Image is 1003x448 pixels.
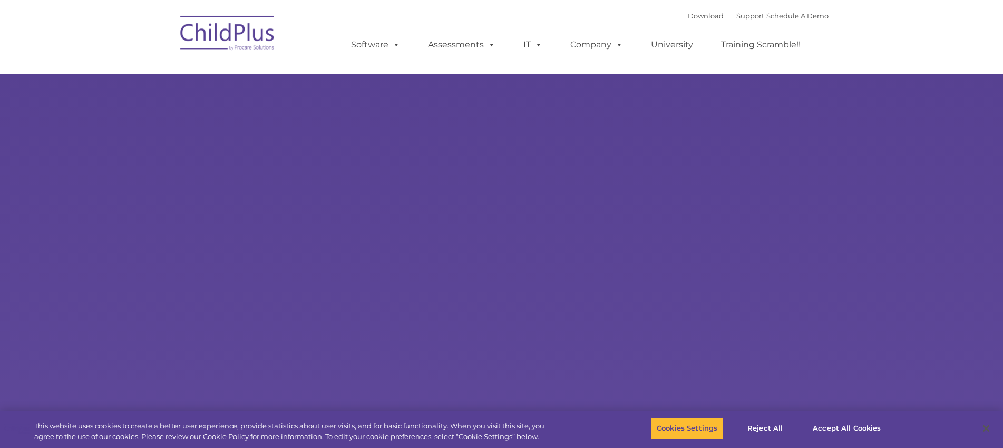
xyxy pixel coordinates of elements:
[688,12,829,20] font: |
[340,34,411,55] a: Software
[513,34,553,55] a: IT
[175,8,280,61] img: ChildPlus by Procare Solutions
[640,34,704,55] a: University
[688,12,724,20] a: Download
[710,34,811,55] a: Training Scramble!!
[417,34,506,55] a: Assessments
[766,12,829,20] a: Schedule A Demo
[651,417,723,440] button: Cookies Settings
[975,417,998,440] button: Close
[732,417,798,440] button: Reject All
[736,12,764,20] a: Support
[807,417,887,440] button: Accept All Cookies
[34,421,552,442] div: This website uses cookies to create a better user experience, provide statistics about user visit...
[560,34,634,55] a: Company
